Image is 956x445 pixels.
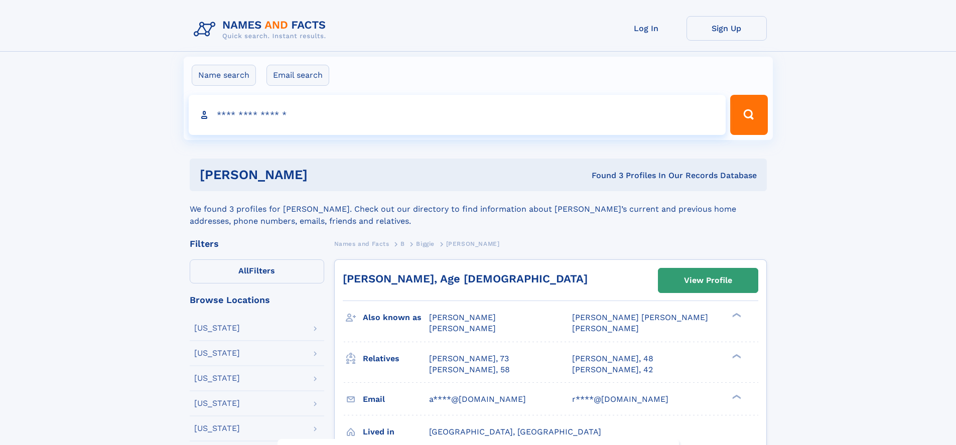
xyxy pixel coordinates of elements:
span: [PERSON_NAME] [429,313,496,322]
label: Email search [266,65,329,86]
span: [PERSON_NAME] [429,324,496,333]
a: B [400,237,405,250]
img: Logo Names and Facts [190,16,334,43]
span: Biggie [416,240,435,247]
h3: Relatives [363,350,429,367]
div: Found 3 Profiles In Our Records Database [450,170,757,181]
div: [US_STATE] [194,349,240,357]
a: View Profile [658,268,758,292]
a: [PERSON_NAME], 73 [429,353,509,364]
h3: Email [363,391,429,408]
div: Browse Locations [190,295,324,305]
a: [PERSON_NAME], 58 [429,364,510,375]
div: [US_STATE] [194,399,240,407]
div: We found 3 profiles for [PERSON_NAME]. Check out our directory to find information about [PERSON_... [190,191,767,227]
h3: Also known as [363,309,429,326]
div: Filters [190,239,324,248]
a: Log In [606,16,687,41]
button: Search Button [730,95,767,135]
h1: [PERSON_NAME] [200,169,450,181]
label: Name search [192,65,256,86]
div: ❯ [730,393,742,400]
span: [GEOGRAPHIC_DATA], [GEOGRAPHIC_DATA] [429,427,601,436]
a: [PERSON_NAME], 42 [572,364,653,375]
label: Filters [190,259,324,283]
a: Names and Facts [334,237,389,250]
span: [PERSON_NAME] [572,324,639,333]
h3: Lived in [363,423,429,440]
div: ❯ [730,312,742,319]
span: [PERSON_NAME] [446,240,500,247]
input: search input [189,95,726,135]
div: ❯ [730,353,742,359]
div: View Profile [684,269,732,292]
div: [US_STATE] [194,324,240,332]
div: [US_STATE] [194,424,240,432]
a: Biggie [416,237,435,250]
a: [PERSON_NAME], Age [DEMOGRAPHIC_DATA] [343,272,588,285]
span: All [238,266,249,275]
span: [PERSON_NAME] [PERSON_NAME] [572,313,708,322]
span: B [400,240,405,247]
a: Sign Up [687,16,767,41]
a: [PERSON_NAME], 48 [572,353,653,364]
div: [US_STATE] [194,374,240,382]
